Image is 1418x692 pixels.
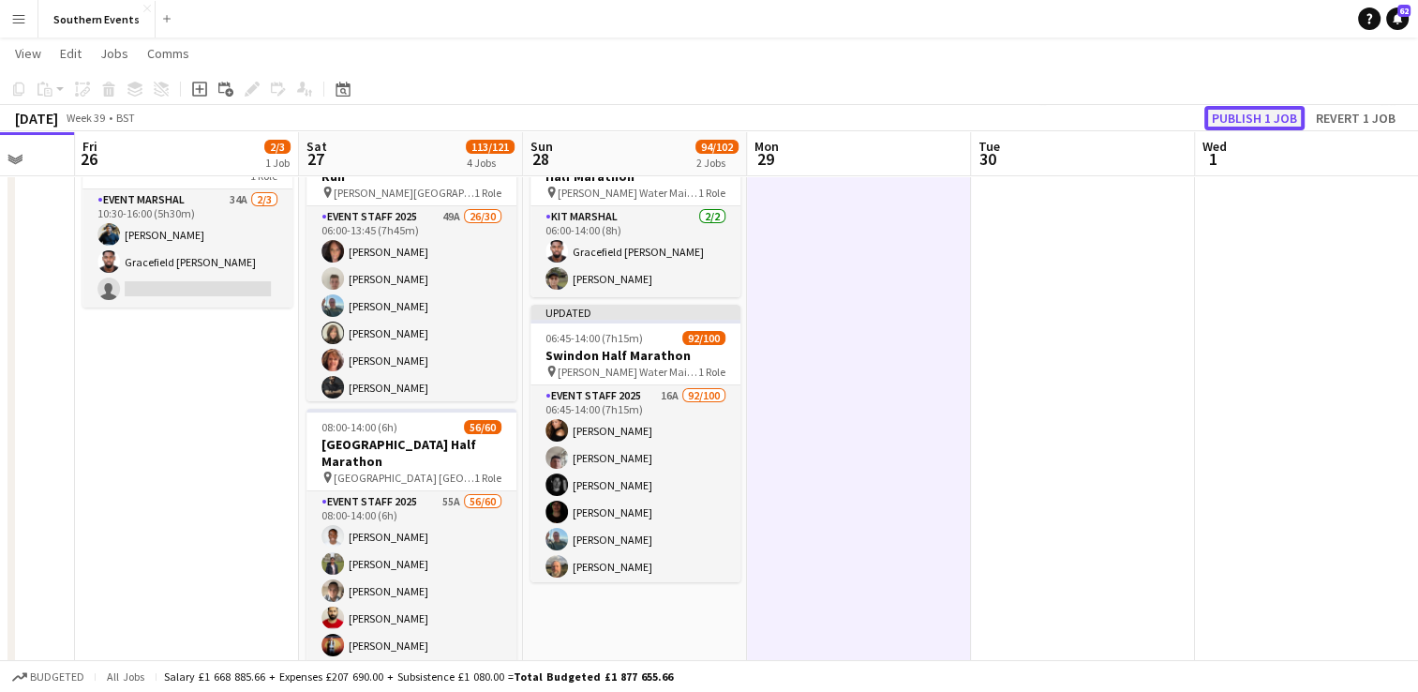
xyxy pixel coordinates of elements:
[306,138,327,155] span: Sat
[306,124,516,401] app-job-card: 06:00-13:45 (7h45m)26/30[PERSON_NAME] Triathlon + Run [PERSON_NAME][GEOGRAPHIC_DATA], [GEOGRAPHIC...
[530,347,740,364] h3: Swindon Half Marathon
[82,124,292,308] app-job-card: 10:30-16:00 (5h30m)2/3[PERSON_NAME] set up1 RoleEvent Marshal34A2/310:30-16:00 (5h30m)[PERSON_NAM...
[1397,5,1411,17] span: 62
[530,124,740,297] app-job-card: 06:00-14:00 (8h)2/2RT Kit Assistant - Swindon Half Marathon [PERSON_NAME] Water Main Car Park1 Ro...
[464,420,501,434] span: 56/60
[696,156,738,170] div: 2 Jobs
[321,420,397,434] span: 08:00-14:00 (6h)
[15,45,41,62] span: View
[147,45,189,62] span: Comms
[466,140,515,154] span: 113/121
[103,669,148,684] span: All jobs
[100,45,128,62] span: Jobs
[304,148,327,170] span: 27
[82,189,292,308] app-card-role: Event Marshal34A2/310:30-16:00 (5h30m)[PERSON_NAME]Gracefield [PERSON_NAME]
[698,365,725,379] span: 1 Role
[978,138,1000,155] span: Tue
[530,305,740,320] div: Updated
[474,186,501,200] span: 1 Role
[695,140,739,154] span: 94/102
[558,186,698,200] span: [PERSON_NAME] Water Main Car Park
[52,41,89,66] a: Edit
[530,138,553,155] span: Sun
[265,156,290,170] div: 1 Job
[682,331,725,345] span: 92/100
[752,148,779,170] span: 29
[140,41,197,66] a: Comms
[1204,106,1305,130] button: Publish 1 job
[306,409,516,686] app-job-card: 08:00-14:00 (6h)56/60[GEOGRAPHIC_DATA] Half Marathon [GEOGRAPHIC_DATA] [GEOGRAPHIC_DATA]1 RoleEve...
[164,669,673,684] div: Salary £1 668 885.66 + Expenses £207 690.00 + Subsistence £1 080.00 =
[528,148,553,170] span: 28
[334,186,474,200] span: [PERSON_NAME][GEOGRAPHIC_DATA], [GEOGRAPHIC_DATA], [GEOGRAPHIC_DATA]
[264,140,291,154] span: 2/3
[545,331,643,345] span: 06:45-14:00 (7h15m)
[306,436,516,470] h3: [GEOGRAPHIC_DATA] Half Marathon
[60,45,82,62] span: Edit
[334,471,474,485] span: [GEOGRAPHIC_DATA] [GEOGRAPHIC_DATA]
[1200,148,1227,170] span: 1
[467,156,514,170] div: 4 Jobs
[558,365,698,379] span: [PERSON_NAME] Water Main Car Park
[82,138,97,155] span: Fri
[530,305,740,582] app-job-card: Updated06:45-14:00 (7h15m)92/100Swindon Half Marathon [PERSON_NAME] Water Main Car Park1 RoleEven...
[116,111,135,125] div: BST
[38,1,156,38] button: Southern Events
[514,669,673,684] span: Total Budgeted £1 877 655.66
[474,471,501,485] span: 1 Role
[976,148,1000,170] span: 30
[754,138,779,155] span: Mon
[698,186,725,200] span: 1 Role
[7,41,49,66] a: View
[1202,138,1227,155] span: Wed
[1386,8,1409,30] a: 62
[1308,106,1403,130] button: Revert 1 job
[9,667,87,687] button: Budgeted
[80,148,97,170] span: 26
[15,109,58,128] div: [DATE]
[30,670,84,684] span: Budgeted
[62,111,109,125] span: Week 39
[530,206,740,297] app-card-role: Kit Marshal2/206:00-14:00 (8h)Gracefield [PERSON_NAME][PERSON_NAME]
[93,41,136,66] a: Jobs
